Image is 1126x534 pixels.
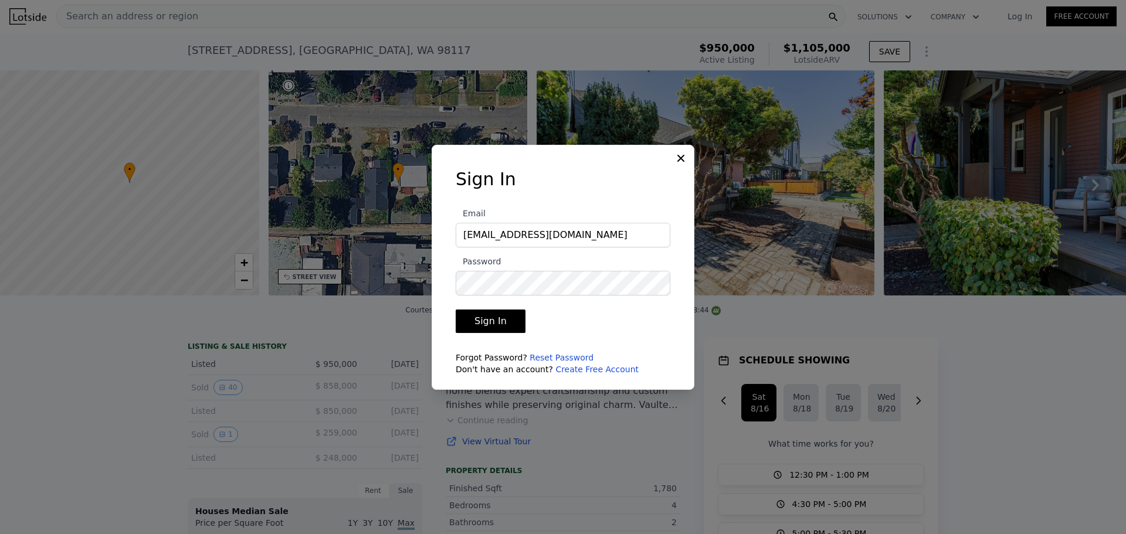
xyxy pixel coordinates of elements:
[456,271,670,295] input: Password
[456,352,670,375] div: Forgot Password? Don't have an account?
[555,365,639,374] a: Create Free Account
[530,353,593,362] a: Reset Password
[456,309,525,333] button: Sign In
[456,223,670,247] input: Email
[456,169,670,190] h3: Sign In
[456,257,501,266] span: Password
[456,209,486,218] span: Email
